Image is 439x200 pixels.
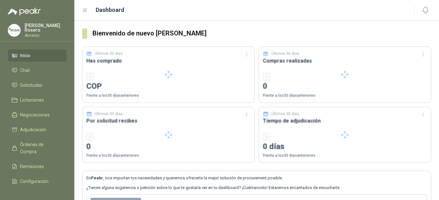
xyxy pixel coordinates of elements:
[8,124,67,136] a: Adjudicación
[96,5,124,15] h1: Dashboard
[8,94,67,106] a: Licitaciones
[25,23,67,32] p: [PERSON_NAME] Rosero
[91,175,103,180] b: Peakr
[8,8,41,15] img: Logo peakr
[20,82,42,89] span: Solicitudes
[8,175,67,187] a: Configuración
[20,52,30,59] span: Inicio
[20,111,50,118] span: Negociaciones
[8,160,67,173] a: Remisiones
[8,64,67,76] a: Chat
[20,96,44,104] span: Licitaciones
[8,109,67,121] a: Negociaciones
[20,67,30,74] span: Chat
[20,141,60,155] span: Órdenes de Compra
[86,175,427,181] p: En , nos importan tus necesidades y queremos ofrecerte la mejor solución de procurement posible.
[8,138,67,158] a: Órdenes de Compra
[86,185,427,191] p: ¿Tienes alguna sugerencia o petición sobre lo que te gustaría ver en tu dashboard? ¡Cuéntanoslo! ...
[20,178,48,185] span: Configuración
[8,24,20,36] img: Company Logo
[8,79,67,91] a: Solicitudes
[25,34,67,37] p: Almatec
[8,49,67,62] a: Inicio
[20,163,44,170] span: Remisiones
[92,28,431,38] h3: Bienvenido de nuevo [PERSON_NAME]
[20,126,46,133] span: Adjudicación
